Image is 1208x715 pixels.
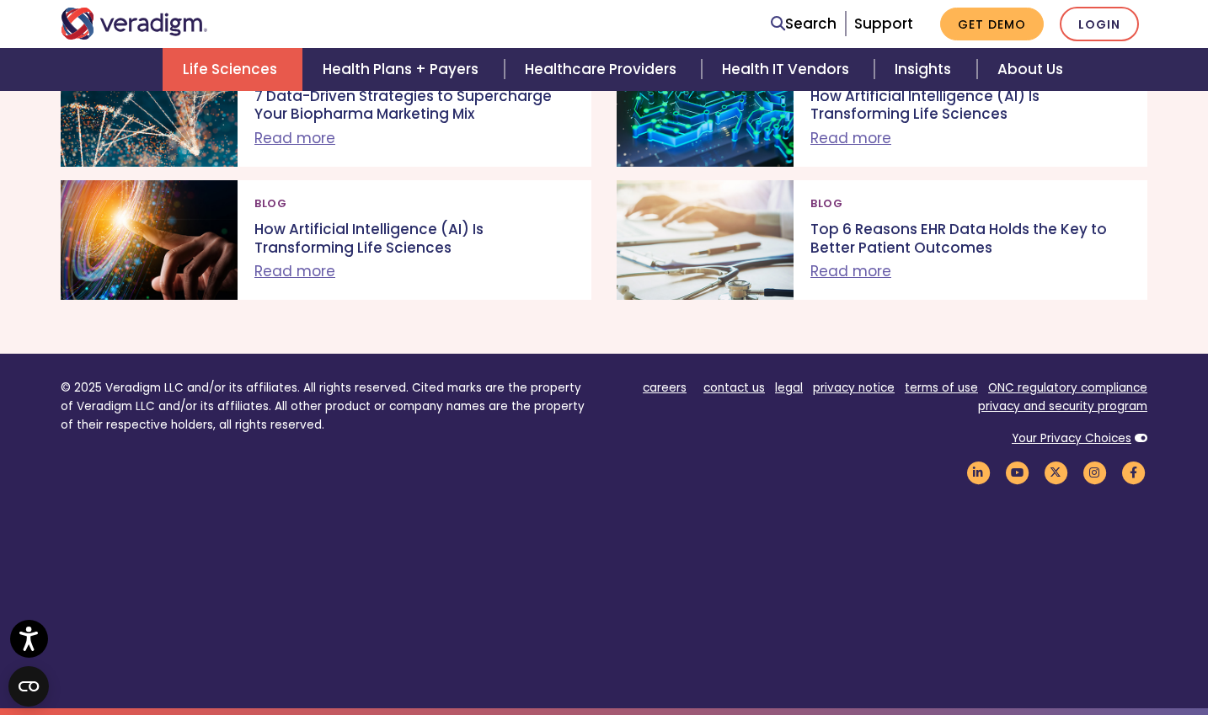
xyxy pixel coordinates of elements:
p: © 2025 Veradigm LLC and/or its affiliates. All rights reserved. Cited marks are the property of V... [61,379,591,434]
a: Read more [810,128,891,148]
span: Blog [254,190,287,217]
a: Veradigm Twitter Link [1041,464,1070,480]
p: Top 6 Reasons EHR Data Holds the Key to Better Patient Outcomes [810,221,1130,257]
a: privacy and security program [978,398,1147,414]
a: Get Demo [940,8,1044,40]
a: Health Plans + Payers [302,48,504,91]
a: Health IT Vendors [702,48,874,91]
p: How Artificial Intelligence (AI) Is Transforming Life Sciences [810,88,1130,124]
p: How Artificial Intelligence (AI) Is Transforming Life Sciences [254,221,575,257]
a: legal [775,380,803,396]
a: About Us [977,48,1083,91]
button: Open CMP widget [8,666,49,707]
a: contact us [703,380,765,396]
a: Veradigm LinkedIn Link [964,464,992,480]
a: Search [771,13,837,35]
iframe: Drift Chat Widget [885,594,1188,695]
a: Insights [874,48,976,91]
a: Read more [810,261,891,281]
span: Blog [810,190,843,217]
a: Veradigm Instagram Link [1080,464,1109,480]
a: Veradigm YouTube Link [1002,464,1031,480]
a: Life Sciences [163,48,302,91]
a: careers [643,380,687,396]
a: Your Privacy Choices [1012,430,1131,446]
a: privacy notice [813,380,895,396]
a: terms of use [905,380,978,396]
a: Healthcare Providers [505,48,702,91]
a: Read more [254,261,335,281]
a: Support [854,13,913,34]
a: Read more [254,128,335,148]
img: Veradigm logo [61,8,208,40]
p: 7 Data-Driven Strategies to Supercharge Your Biopharma Marketing Mix [254,88,575,124]
a: Veradigm Facebook Link [1119,464,1147,480]
a: ONC regulatory compliance [988,380,1147,396]
a: Login [1060,7,1139,41]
